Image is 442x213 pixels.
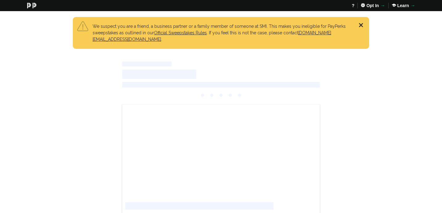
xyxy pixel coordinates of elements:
[392,3,415,8] a: ✍ Learn→
[352,3,355,8] span: ?
[93,30,331,42] a: [DOMAIN_NAME][EMAIL_ADDRESS][DOMAIN_NAME]
[93,23,357,43] p: We suspect you are a friend, a business partner or a family member of someone at SMI. This makes ...
[411,3,415,8] b: →
[359,23,363,27] b: ✕
[392,3,396,8] b: ✍
[397,3,409,8] span: Learn
[361,3,365,8] b: ⏣
[366,3,379,8] span: Opt In
[27,3,37,8] a: PayPerks® for smiONE Circle
[381,3,385,8] b: →
[361,3,385,8] a: ⏣ Opt In→
[154,30,207,35] a: Official Sweepstakes Rules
